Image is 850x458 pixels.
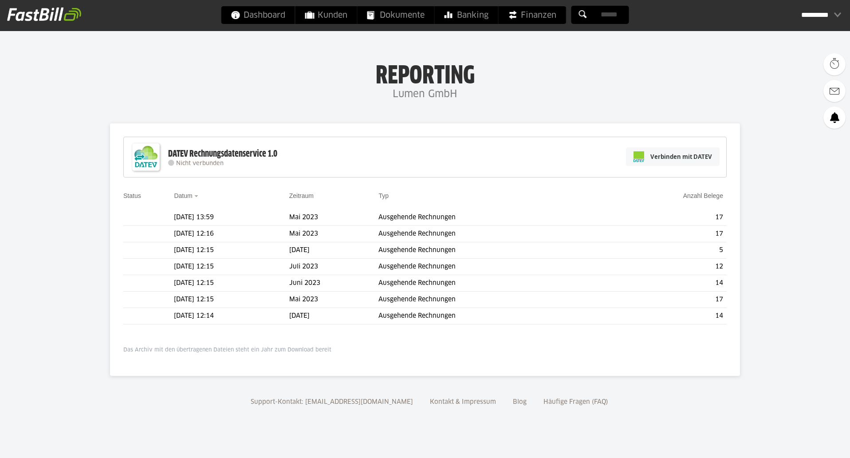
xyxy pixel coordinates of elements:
[445,6,488,24] span: Banking
[601,209,727,226] td: 17
[174,259,289,275] td: [DATE] 12:15
[358,6,434,24] a: Dokumente
[174,209,289,226] td: [DATE] 13:59
[427,399,499,405] a: Kontakt & Impressum
[508,6,556,24] span: Finanzen
[194,195,200,197] img: sort_desc.gif
[540,399,611,405] a: Häufige Fragen (FAQ)
[626,147,720,166] a: Verbinden mit DATEV
[123,192,141,199] a: Status
[123,347,727,354] p: Das Archiv mit den übertragenen Dateien steht ein Jahr zum Download bereit
[367,6,425,24] span: Dokumente
[378,275,601,292] td: Ausgehende Rechnungen
[378,259,601,275] td: Ausgehende Rechnungen
[176,161,224,166] span: Nicht verbunden
[174,292,289,308] td: [DATE] 12:15
[248,399,416,405] a: Support-Kontakt: [EMAIL_ADDRESS][DOMAIN_NAME]
[174,275,289,292] td: [DATE] 12:15
[7,7,81,21] img: fastbill_logo_white.png
[601,242,727,259] td: 5
[174,242,289,259] td: [DATE] 12:15
[174,226,289,242] td: [DATE] 12:16
[231,6,285,24] span: Dashboard
[289,226,379,242] td: Mai 2023
[289,209,379,226] td: Mai 2023
[168,148,277,160] div: DATEV Rechnungsdatenservice 1.0
[174,308,289,324] td: [DATE] 12:14
[128,139,164,175] img: DATEV-Datenservice Logo
[221,6,295,24] a: Dashboard
[601,226,727,242] td: 17
[174,192,192,199] a: Datum
[378,226,601,242] td: Ausgehende Rechnungen
[601,308,727,324] td: 14
[634,151,644,162] img: pi-datev-logo-farbig-24.svg
[510,399,530,405] a: Blog
[378,242,601,259] td: Ausgehende Rechnungen
[289,292,379,308] td: Mai 2023
[601,292,727,308] td: 17
[295,6,357,24] a: Kunden
[378,192,389,199] a: Typ
[499,6,566,24] a: Finanzen
[601,275,727,292] td: 14
[683,192,723,199] a: Anzahl Belege
[435,6,498,24] a: Banking
[289,275,379,292] td: Juni 2023
[89,63,761,86] h1: Reporting
[601,259,727,275] td: 12
[735,431,841,454] iframe: Öffnet ein Widget, in dem Sie weitere Informationen finden
[289,308,379,324] td: [DATE]
[305,6,347,24] span: Kunden
[378,308,601,324] td: Ausgehende Rechnungen
[289,242,379,259] td: [DATE]
[650,152,712,161] span: Verbinden mit DATEV
[289,259,379,275] td: Juli 2023
[378,209,601,226] td: Ausgehende Rechnungen
[378,292,601,308] td: Ausgehende Rechnungen
[289,192,314,199] a: Zeitraum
